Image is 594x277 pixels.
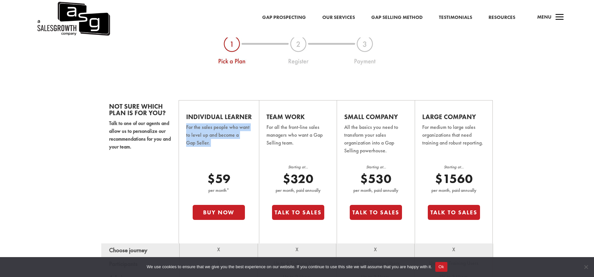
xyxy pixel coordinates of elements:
[193,171,245,187] p: $59
[428,205,480,220] button: Talk to Sales
[344,123,408,163] p: All the basics you need to transform your sales organization into a Gap Selling powerhouse.
[217,246,220,253] span: X
[422,123,486,156] p: For medium to large sales organizations that need training and robust reporting.
[262,13,306,22] a: Gap Prospecting
[216,33,379,67] img: pick-a-plan
[193,187,245,194] p: per month*
[553,11,566,24] span: a
[428,171,480,187] p: $1560
[583,264,589,270] span: No
[435,262,447,272] button: Ok
[266,123,330,156] p: For all the front-line sales managers who want a Gap Selling team.
[272,163,324,171] p: Starting at...
[186,123,252,156] p: For the sales people who want to level up and become a Gap Seller.
[371,13,423,22] a: Gap Selling Method
[186,114,252,123] h2: Individual Learner
[344,114,408,123] h2: Small Company
[272,171,324,187] p: $320
[350,187,402,194] p: per month, paid annually
[193,205,245,220] button: Buy Now
[272,187,324,194] p: per month, paid annually
[350,205,402,220] button: Talk to Sales
[350,171,402,187] p: $530
[537,14,552,20] span: Menu
[109,119,171,150] p: Talk to one of our agents and allow us to personalize our recommendations for you and your team.
[272,205,324,220] button: Talk to Sales
[428,187,480,194] p: per month, paid annually
[266,114,330,123] h2: Team Work
[101,243,180,257] th: Choose journey
[109,103,171,119] h2: Not sure which plan is for you?
[147,264,432,270] span: We use cookies to ensure that we give you the best experience on our website. If you continue to ...
[439,13,472,22] a: Testimonials
[422,114,486,123] h2: Large Company
[296,246,298,253] span: X
[350,163,402,171] p: Starting at...
[322,13,355,22] a: Our Services
[374,246,377,253] span: X
[452,246,455,253] span: X
[428,163,480,171] p: Starting at...
[489,13,515,22] a: Resources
